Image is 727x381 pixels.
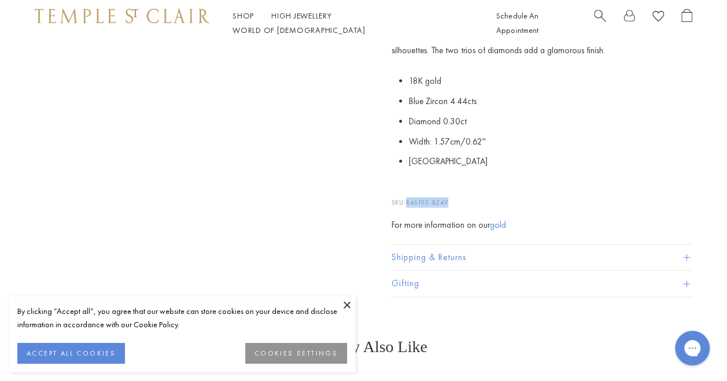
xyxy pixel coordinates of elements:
a: Schedule An Appointment [496,10,538,35]
button: ACCEPT ALL COOKIES [17,343,125,364]
a: ShopShop [233,10,254,21]
span: R46105-BZ4V [406,198,448,206]
a: World of [DEMOGRAPHIC_DATA]World of [DEMOGRAPHIC_DATA] [233,25,365,35]
li: Width: 1.57cm/0.62'' [409,132,692,152]
li: Blue Zircon 4.44cts [409,91,692,112]
li: [GEOGRAPHIC_DATA] [409,151,692,172]
li: Diamond 0.30ct [409,112,692,132]
nav: Main navigation [233,9,470,38]
iframe: Gorgias live chat messenger [669,327,715,369]
a: Open Shopping Bag [681,9,692,38]
span: one of our favorite Temple St. Clair silhouettes [392,30,662,56]
button: Shipping & Returns [392,245,692,271]
div: For more information on our [392,218,692,232]
button: Gifting [392,271,692,297]
a: High JewelleryHigh Jewellery [271,10,332,21]
li: 18K gold [409,71,692,91]
span: The 18K Blue Zircon Classic Temple Ring is the treasure that goes with everything. A faceted zirc... [392,16,677,56]
div: By clicking “Accept all”, you agree that our website can store cookies on your device and disclos... [17,305,347,331]
img: Temple St. Clair [35,9,209,23]
a: Search [594,9,606,38]
h3: You May Also Like [46,338,681,356]
p: SKU: [392,186,692,208]
a: gold [490,219,506,231]
button: COOKIES SETTINGS [245,343,347,364]
a: View Wishlist [652,9,664,27]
